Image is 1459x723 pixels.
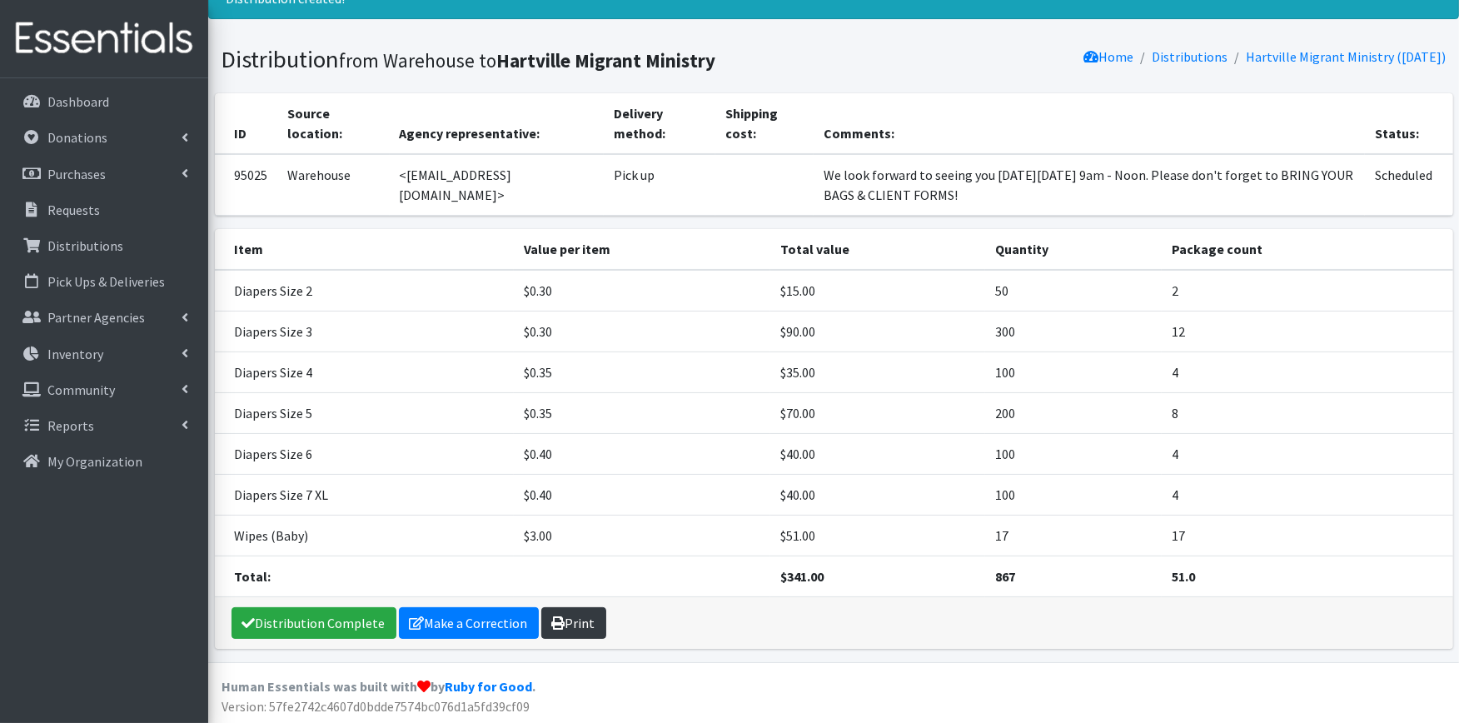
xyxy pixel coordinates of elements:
a: Dashboard [7,85,202,118]
td: 17 [1162,515,1452,556]
img: HumanEssentials [7,11,202,67]
strong: $341.00 [780,568,824,585]
td: 8 [1162,392,1452,433]
td: <[EMAIL_ADDRESS][DOMAIN_NAME]> [390,154,604,216]
td: Wipes (Baby) [215,515,514,556]
a: Distribution Complete [232,607,396,639]
p: My Organization [47,453,142,470]
th: ID [215,93,278,154]
td: 100 [985,352,1162,392]
td: $51.00 [770,515,985,556]
b: Hartville Migrant Ministry [497,48,716,72]
p: Purchases [47,166,106,182]
strong: 51.0 [1172,568,1195,585]
th: Source location: [278,93,390,154]
a: Partner Agencies [7,301,202,334]
a: Ruby for Good [445,678,532,695]
td: $3.00 [514,515,770,556]
th: Shipping cost: [715,93,814,154]
td: Pick up [604,154,715,216]
strong: Human Essentials was built with by . [222,678,535,695]
p: Community [47,381,115,398]
td: Diapers Size 3 [215,311,514,352]
p: Inventory [47,346,103,362]
td: $40.00 [770,474,985,515]
td: Scheduled [1365,154,1452,216]
td: 100 [985,474,1162,515]
td: $40.00 [770,433,985,474]
td: $0.30 [514,270,770,312]
td: $0.40 [514,474,770,515]
small: from Warehouse to [340,48,716,72]
a: Hartville Migrant Ministry ([DATE]) [1247,48,1447,65]
td: 200 [985,392,1162,433]
td: 4 [1162,474,1452,515]
a: Print [541,607,606,639]
td: 100 [985,433,1162,474]
p: Requests [47,202,100,218]
strong: 867 [995,568,1015,585]
a: Community [7,373,202,406]
td: $0.35 [514,392,770,433]
td: Diapers Size 2 [215,270,514,312]
td: 4 [1162,352,1452,392]
span: Version: 57fe2742c4607d0bdde7574bc076d1a5fd39cf09 [222,698,530,715]
p: Distributions [47,237,123,254]
th: Agency representative: [390,93,604,154]
td: $35.00 [770,352,985,392]
td: 50 [985,270,1162,312]
td: Warehouse [278,154,390,216]
a: Pick Ups & Deliveries [7,265,202,298]
a: Distributions [1153,48,1228,65]
th: Item [215,229,514,270]
td: We look forward to seeing you [DATE][DATE] 9am - Noon. Please don't forget to BRING YOUR BAGS & C... [814,154,1366,216]
a: Donations [7,121,202,154]
th: Delivery method: [604,93,715,154]
p: Partner Agencies [47,309,145,326]
th: Quantity [985,229,1162,270]
td: 12 [1162,311,1452,352]
th: Status: [1365,93,1452,154]
a: Reports [7,409,202,442]
td: Diapers Size 6 [215,433,514,474]
a: Distributions [7,229,202,262]
td: Diapers Size 4 [215,352,514,392]
td: 300 [985,311,1162,352]
td: $0.40 [514,433,770,474]
a: Make a Correction [399,607,539,639]
a: Requests [7,193,202,227]
td: $70.00 [770,392,985,433]
td: 95025 [215,154,278,216]
td: Diapers Size 7 XL [215,474,514,515]
p: Dashboard [47,93,109,110]
a: Home [1084,48,1134,65]
td: $0.35 [514,352,770,392]
th: Package count [1162,229,1452,270]
p: Reports [47,417,94,434]
p: Pick Ups & Deliveries [47,273,165,290]
a: Inventory [7,337,202,371]
strong: Total: [235,568,271,585]
th: Total value [770,229,985,270]
th: Comments: [814,93,1366,154]
td: $15.00 [770,270,985,312]
td: Diapers Size 5 [215,392,514,433]
th: Value per item [514,229,770,270]
td: 4 [1162,433,1452,474]
td: 2 [1162,270,1452,312]
td: $0.30 [514,311,770,352]
a: Purchases [7,157,202,191]
td: 17 [985,515,1162,556]
h1: Distribution [222,45,828,74]
td: $90.00 [770,311,985,352]
a: My Organization [7,445,202,478]
p: Donations [47,129,107,146]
